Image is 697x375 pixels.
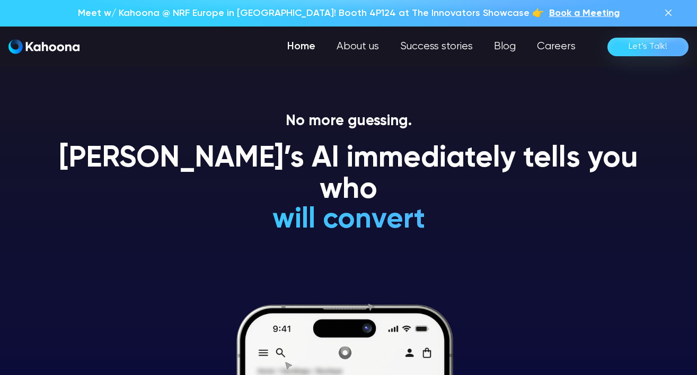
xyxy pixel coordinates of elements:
[549,8,620,18] span: Book a Meeting
[8,39,80,55] a: home
[526,36,586,57] a: Careers
[629,38,667,55] div: Let’s Talk!
[47,143,651,206] h1: [PERSON_NAME]’s AI immediately tells you who
[549,6,620,20] a: Book a Meeting
[607,38,689,56] a: Let’s Talk!
[47,112,651,130] p: No more guessing.
[326,36,390,57] a: About us
[483,36,526,57] a: Blog
[277,36,326,57] a: Home
[390,36,483,57] a: Success stories
[78,6,544,20] p: Meet w/ Kahoona @ NRF Europe in [GEOGRAPHIC_DATA]! Booth 4P124 at The Innovators Showcase 👉
[192,204,505,236] h1: will convert
[8,39,80,54] img: Kahoona logo white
